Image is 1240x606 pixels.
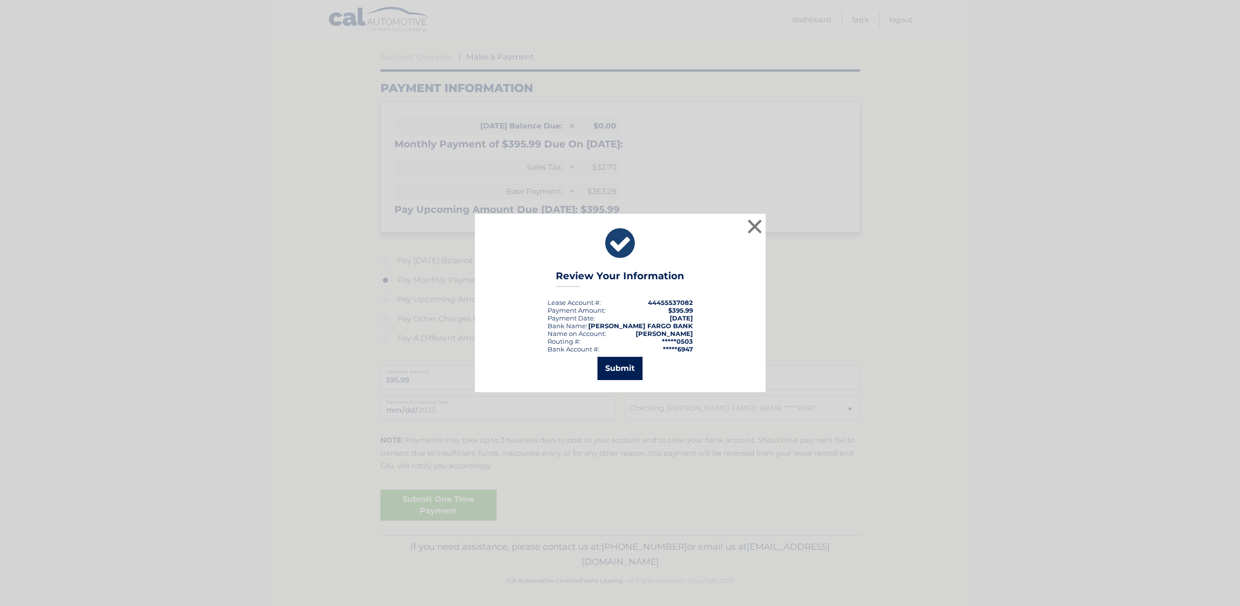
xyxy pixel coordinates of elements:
strong: [PERSON_NAME] [636,330,693,337]
strong: 44455537082 [648,299,693,306]
div: : [548,314,595,322]
div: Routing #: [548,337,581,345]
span: [DATE] [670,314,693,322]
button: × [745,217,765,236]
div: Payment Amount: [548,306,606,314]
div: Name on Account: [548,330,606,337]
div: Bank Account #: [548,345,599,353]
span: Payment Date [548,314,594,322]
h3: Review Your Information [556,270,684,287]
span: $395.99 [668,306,693,314]
strong: [PERSON_NAME] FARGO BANK [588,322,693,330]
div: Lease Account #: [548,299,601,306]
div: Bank Name: [548,322,587,330]
button: Submit [597,357,643,380]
